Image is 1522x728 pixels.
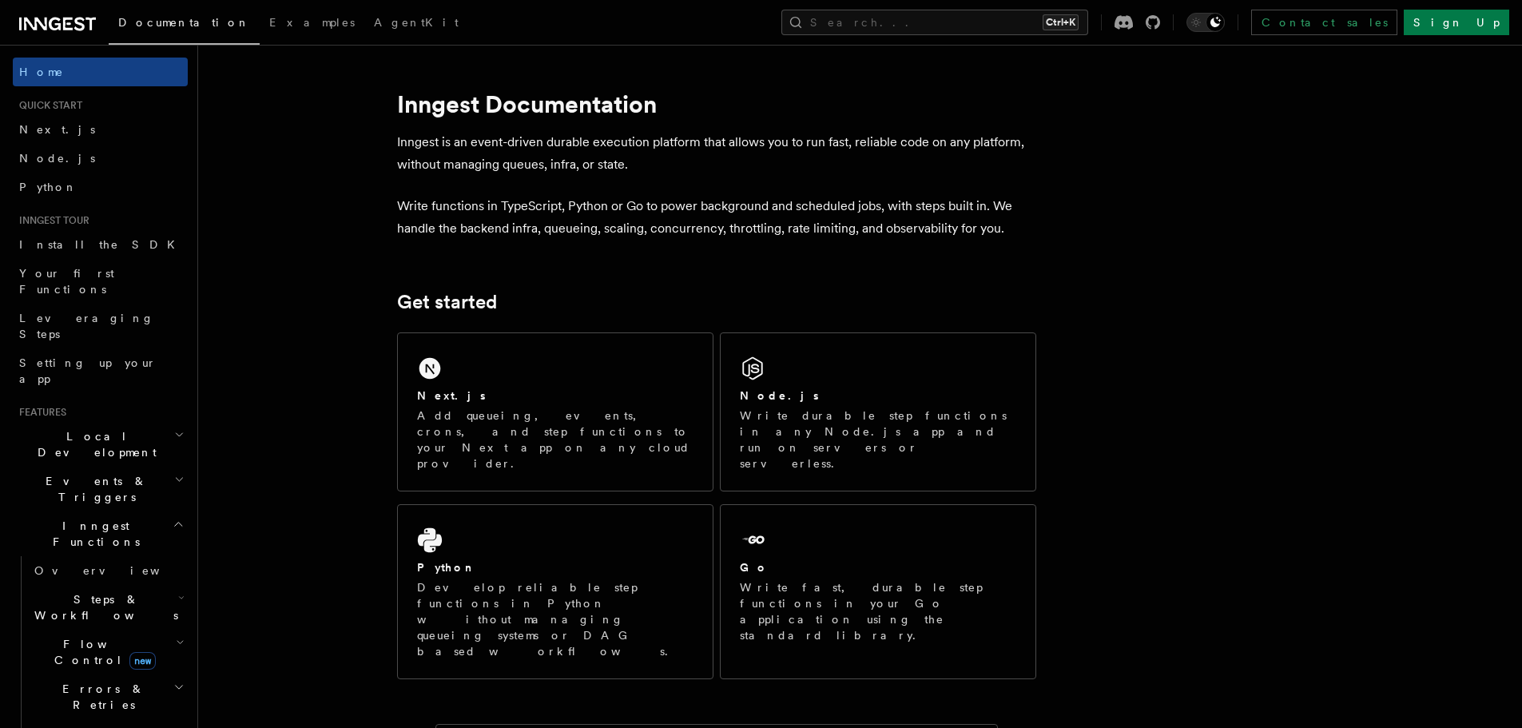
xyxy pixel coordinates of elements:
[13,511,188,556] button: Inngest Functions
[13,259,188,304] a: Your first Functions
[1251,10,1397,35] a: Contact sales
[28,681,173,713] span: Errors & Retries
[397,504,713,679] a: PythonDevelop reliable step functions in Python without managing queueing systems or DAG based wo...
[13,467,188,511] button: Events & Triggers
[13,406,66,419] span: Features
[13,144,188,173] a: Node.js
[374,16,459,29] span: AgentKit
[1186,13,1225,32] button: Toggle dark mode
[19,123,95,136] span: Next.js
[13,173,188,201] a: Python
[720,504,1036,679] a: GoWrite fast, durable step functions in your Go application using the standard library.
[720,332,1036,491] a: Node.jsWrite durable step functions in any Node.js app and run on servers or serverless.
[13,115,188,144] a: Next.js
[1043,14,1079,30] kbd: Ctrl+K
[13,230,188,259] a: Install the SDK
[397,332,713,491] a: Next.jsAdd queueing, events, crons, and step functions to your Next app on any cloud provider.
[19,312,154,340] span: Leveraging Steps
[740,579,1016,643] p: Write fast, durable step functions in your Go application using the standard library.
[1404,10,1509,35] a: Sign Up
[118,16,250,29] span: Documentation
[13,58,188,86] a: Home
[417,579,693,659] p: Develop reliable step functions in Python without managing queueing systems or DAG based workflows.
[109,5,260,45] a: Documentation
[28,636,176,668] span: Flow Control
[269,16,355,29] span: Examples
[19,238,185,251] span: Install the SDK
[397,131,1036,176] p: Inngest is an event-driven durable execution platform that allows you to run fast, reliable code ...
[19,356,157,385] span: Setting up your app
[740,408,1016,471] p: Write durable step functions in any Node.js app and run on servers or serverless.
[13,473,174,505] span: Events & Triggers
[13,214,89,227] span: Inngest tour
[19,181,77,193] span: Python
[13,304,188,348] a: Leveraging Steps
[34,564,199,577] span: Overview
[28,556,188,585] a: Overview
[260,5,364,43] a: Examples
[28,591,178,623] span: Steps & Workflows
[364,5,468,43] a: AgentKit
[397,291,497,313] a: Get started
[417,408,693,471] p: Add queueing, events, crons, and step functions to your Next app on any cloud provider.
[19,152,95,165] span: Node.js
[13,348,188,393] a: Setting up your app
[781,10,1088,35] button: Search...Ctrl+K
[397,90,1036,118] h1: Inngest Documentation
[19,267,114,296] span: Your first Functions
[417,388,486,404] h2: Next.js
[13,428,174,460] span: Local Development
[740,388,819,404] h2: Node.js
[28,630,188,674] button: Flow Controlnew
[28,585,188,630] button: Steps & Workflows
[13,518,173,550] span: Inngest Functions
[13,99,82,112] span: Quick start
[19,64,64,80] span: Home
[28,674,188,719] button: Errors & Retries
[13,422,188,467] button: Local Development
[740,559,769,575] h2: Go
[397,195,1036,240] p: Write functions in TypeScript, Python or Go to power background and scheduled jobs, with steps bu...
[129,652,156,670] span: new
[417,559,476,575] h2: Python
